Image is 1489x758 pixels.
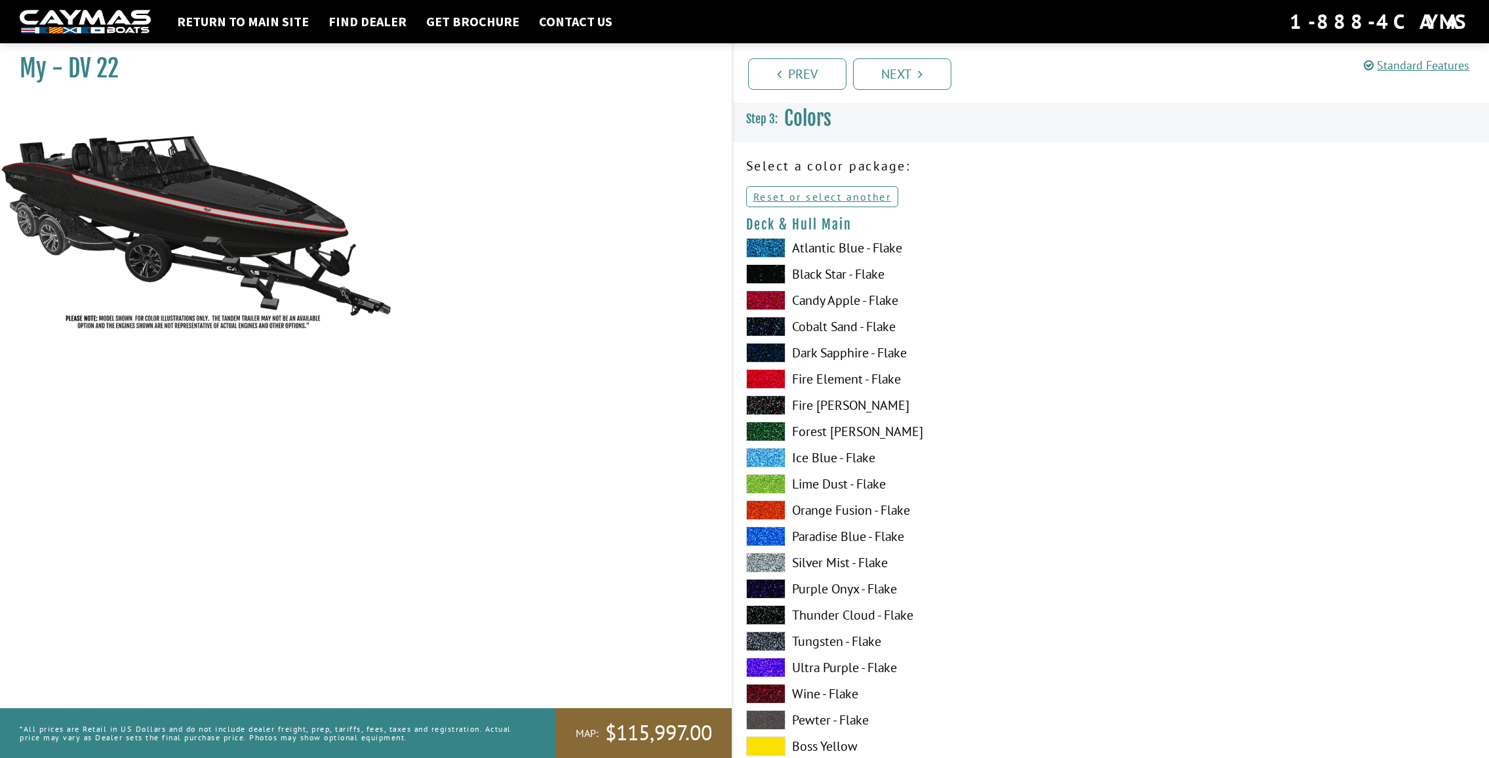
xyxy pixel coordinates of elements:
h1: My - DV 22 [20,54,699,83]
a: Return to main site [170,13,315,30]
label: Pewter - Flake [746,710,1098,730]
a: Prev [748,58,846,90]
label: Orange Fusion - Flake [746,500,1098,520]
label: Silver Mist - Flake [746,553,1098,572]
label: Forest [PERSON_NAME] [746,422,1098,441]
a: Standard Features [1364,58,1469,73]
img: white-logo-c9c8dbefe5ff5ceceb0f0178aa75bf4bb51f6bca0971e226c86eb53dfe498488.png [20,10,151,34]
span: $115,997.00 [605,719,712,747]
label: Atlantic Blue - Flake [746,238,1098,258]
label: Wine - Flake [746,684,1098,704]
label: Paradise Blue - Flake [746,527,1098,546]
label: Lime Dust - Flake [746,474,1098,494]
a: Reset or select another [746,186,899,207]
a: Contact Us [532,13,619,30]
label: Black Star - Flake [746,264,1098,284]
label: Ultra Purple - Flake [746,658,1098,677]
p: *All prices are Retail in US Dollars and do not include dealer freight, prep, tariffs, fees, taxe... [20,718,526,748]
label: Fire Element - Flake [746,369,1098,389]
label: Thunder Cloud - Flake [746,605,1098,625]
div: 1-888-4CAYMAS [1290,7,1469,36]
label: Dark Sapphire - Flake [746,343,1098,363]
span: MAP: [576,727,599,740]
label: Cobalt Sand - Flake [746,317,1098,336]
a: MAP:$115,997.00 [556,708,732,758]
label: Candy Apple - Flake [746,290,1098,310]
label: Tungsten - Flake [746,631,1098,651]
h4: Deck & Hull Main [746,216,1477,233]
label: Fire [PERSON_NAME] [746,395,1098,415]
label: Purple Onyx - Flake [746,579,1098,599]
a: Find Dealer [322,13,413,30]
label: Ice Blue - Flake [746,448,1098,468]
p: Select a color package: [746,156,1477,176]
label: Boss Yellow [746,736,1098,756]
a: Next [853,58,951,90]
a: Get Brochure [420,13,526,30]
